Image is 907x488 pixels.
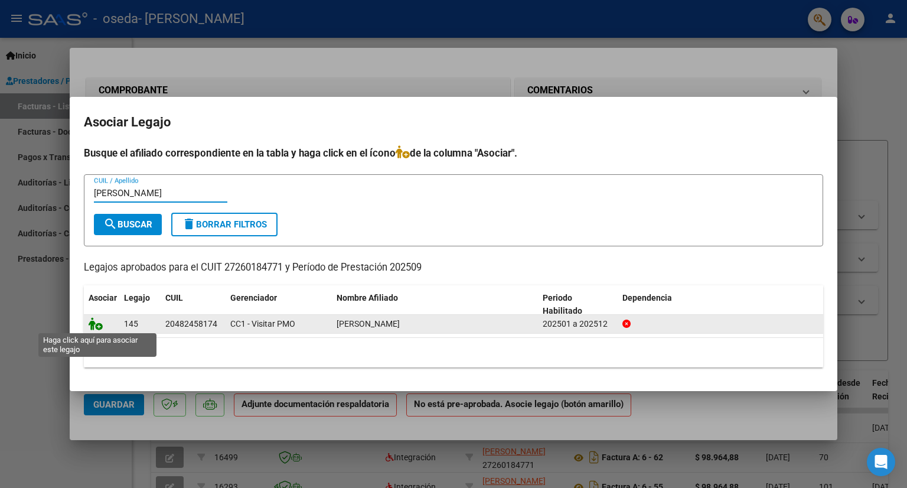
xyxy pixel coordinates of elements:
button: Borrar Filtros [171,213,278,236]
span: Dependencia [622,293,672,302]
span: Buscar [103,219,152,230]
span: MUSTAPICH LUCAS [337,319,400,328]
div: 20482458174 [165,317,217,331]
div: Open Intercom Messenger [867,448,895,476]
button: Buscar [94,214,162,235]
datatable-header-cell: Asociar [84,285,119,324]
div: 202501 a 202512 [543,317,613,331]
mat-icon: search [103,217,118,231]
span: Legajo [124,293,150,302]
span: Nombre Afiliado [337,293,398,302]
h4: Busque el afiliado correspondiente en la tabla y haga click en el ícono de la columna "Asociar". [84,145,823,161]
p: Legajos aprobados para el CUIT 27260184771 y Período de Prestación 202509 [84,261,823,275]
span: Borrar Filtros [182,219,267,230]
h2: Asociar Legajo [84,111,823,134]
datatable-header-cell: CUIL [161,285,226,324]
datatable-header-cell: Legajo [119,285,161,324]
span: Periodo Habilitado [543,293,582,316]
datatable-header-cell: Dependencia [618,285,824,324]
div: 1 registros [84,338,823,367]
datatable-header-cell: Gerenciador [226,285,332,324]
span: Asociar [89,293,117,302]
datatable-header-cell: Periodo Habilitado [538,285,618,324]
span: CUIL [165,293,183,302]
datatable-header-cell: Nombre Afiliado [332,285,538,324]
span: 145 [124,319,138,328]
span: CC1 - Visitar PMO [230,319,295,328]
span: Gerenciador [230,293,277,302]
mat-icon: delete [182,217,196,231]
